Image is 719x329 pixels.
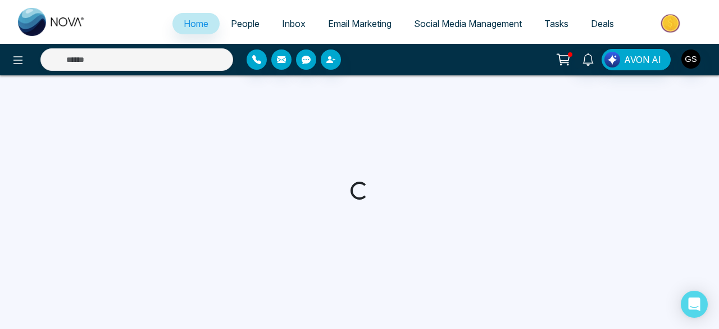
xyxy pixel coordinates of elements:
span: Social Media Management [414,18,522,29]
img: Nova CRM Logo [18,8,85,36]
a: Email Marketing [317,13,403,34]
img: Market-place.gif [631,11,712,36]
a: Social Media Management [403,13,533,34]
a: People [220,13,271,34]
span: Deals [591,18,614,29]
a: Tasks [533,13,580,34]
span: Tasks [544,18,568,29]
a: Home [172,13,220,34]
img: User Avatar [681,49,700,69]
span: Home [184,18,208,29]
span: Email Marketing [328,18,392,29]
div: Open Intercom Messenger [681,291,708,318]
img: Lead Flow [604,52,620,67]
button: AVON AI [602,49,671,70]
span: AVON AI [624,53,661,66]
a: Deals [580,13,625,34]
a: Inbox [271,13,317,34]
span: Inbox [282,18,306,29]
span: People [231,18,260,29]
